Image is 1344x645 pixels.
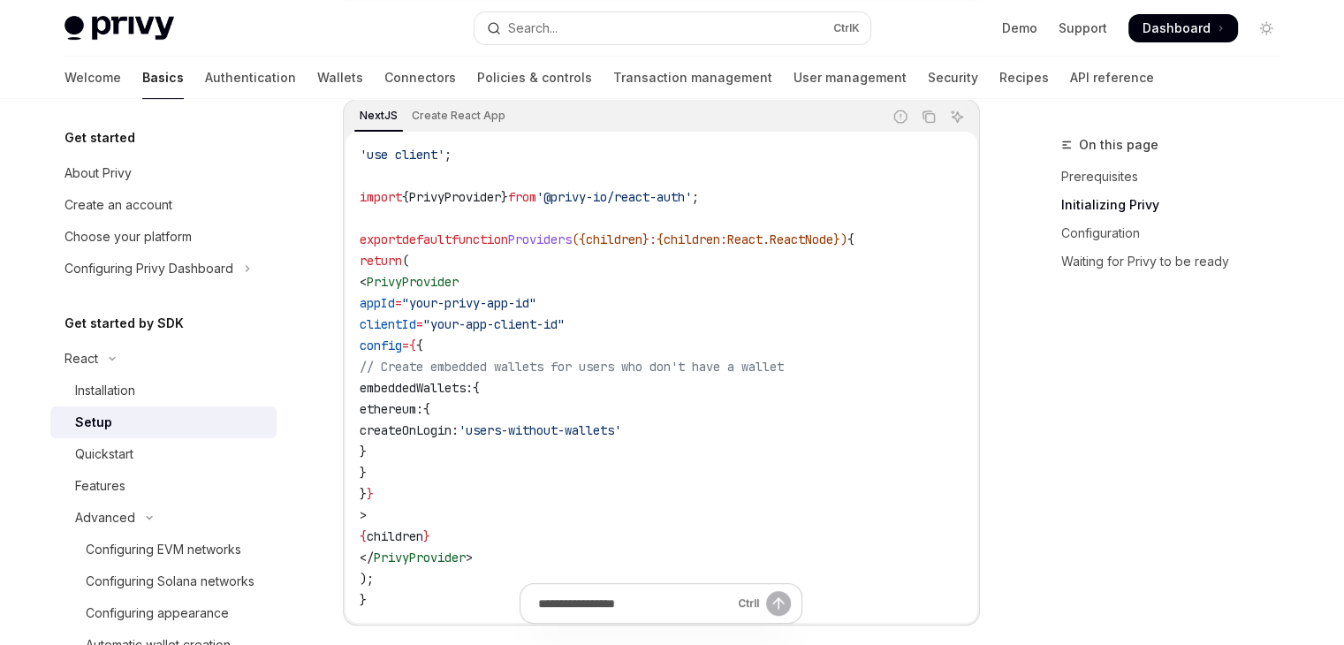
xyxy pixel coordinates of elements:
[657,231,664,247] span: {
[360,295,395,311] span: appId
[65,194,172,216] div: Create an account
[1061,191,1295,219] a: Initializing Privy
[475,12,870,44] button: Open search
[75,380,135,401] div: Installation
[452,231,508,247] span: function
[928,57,978,99] a: Security
[384,57,456,99] a: Connectors
[360,571,374,587] span: );
[50,438,277,470] a: Quickstart
[50,565,277,597] a: Configuring Solana networks
[360,444,367,459] span: }
[508,189,536,205] span: from
[360,359,784,375] span: // Create embedded wallets for users who don't have a wallet
[354,105,403,126] div: NextJS
[50,253,277,285] button: Toggle Configuring Privy Dashboard section
[508,18,558,39] div: Search...
[360,253,402,269] span: return
[50,406,277,438] a: Setup
[1002,19,1037,37] a: Demo
[360,401,423,417] span: ethereum:
[86,571,254,592] div: Configuring Solana networks
[360,316,416,332] span: clientId
[360,507,367,523] span: >
[766,591,791,616] button: Send message
[423,401,430,417] span: {
[360,465,367,481] span: }
[374,550,466,565] span: PrivyProvider
[360,550,374,565] span: </
[65,313,184,334] h5: Get started by SDK
[501,189,508,205] span: }
[360,528,367,544] span: {
[459,422,621,438] span: 'users-without-wallets'
[360,231,402,247] span: export
[999,57,1049,99] a: Recipes
[360,147,444,163] span: 'use client'
[402,338,409,353] span: =
[466,550,473,565] span: >
[763,231,770,247] span: .
[1061,163,1295,191] a: Prerequisites
[360,486,367,502] span: }
[793,57,907,99] a: User management
[613,57,772,99] a: Transaction management
[423,528,430,544] span: }
[65,226,192,247] div: Choose your platform
[75,444,133,465] div: Quickstart
[65,163,132,184] div: About Privy
[367,274,459,290] span: PrivyProvider
[360,274,367,290] span: <
[423,316,565,332] span: "your-app-client-id"
[1079,134,1158,156] span: On this page
[536,189,692,205] span: '@privy-io/react-auth'
[538,584,731,623] input: Ask a question...
[205,57,296,99] a: Authentication
[1070,57,1154,99] a: API reference
[86,539,241,560] div: Configuring EVM networks
[770,231,833,247] span: ReactNode
[50,597,277,629] a: Configuring appearance
[572,231,586,247] span: ({
[1061,247,1295,276] a: Waiting for Privy to be ready
[1059,19,1107,37] a: Support
[1061,219,1295,247] a: Configuration
[1143,19,1211,37] span: Dashboard
[945,105,968,128] button: Ask AI
[50,375,277,406] a: Installation
[50,157,277,189] a: About Privy
[642,231,649,247] span: }
[416,338,423,353] span: {
[889,105,912,128] button: Report incorrect code
[402,295,536,311] span: "your-privy-app-id"
[833,231,847,247] span: })
[727,231,763,247] span: React
[360,380,473,396] span: embeddedWallets:
[402,253,409,269] span: (
[692,189,699,205] span: ;
[50,343,277,375] button: Toggle React section
[409,189,501,205] span: PrivyProvider
[367,528,423,544] span: children
[360,189,402,205] span: import
[917,105,940,128] button: Copy the contents from the code block
[50,470,277,502] a: Features
[395,295,402,311] span: =
[65,57,121,99] a: Welcome
[75,475,125,497] div: Features
[586,231,642,247] span: children
[65,348,98,369] div: React
[406,105,511,126] div: Create React App
[360,422,459,438] span: createOnLogin:
[317,57,363,99] a: Wallets
[142,57,184,99] a: Basics
[1128,14,1238,42] a: Dashboard
[75,412,112,433] div: Setup
[50,502,277,534] button: Toggle Advanced section
[444,147,452,163] span: ;
[50,221,277,253] a: Choose your platform
[86,603,229,624] div: Configuring appearance
[477,57,592,99] a: Policies & controls
[508,231,572,247] span: Providers
[367,486,374,502] span: }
